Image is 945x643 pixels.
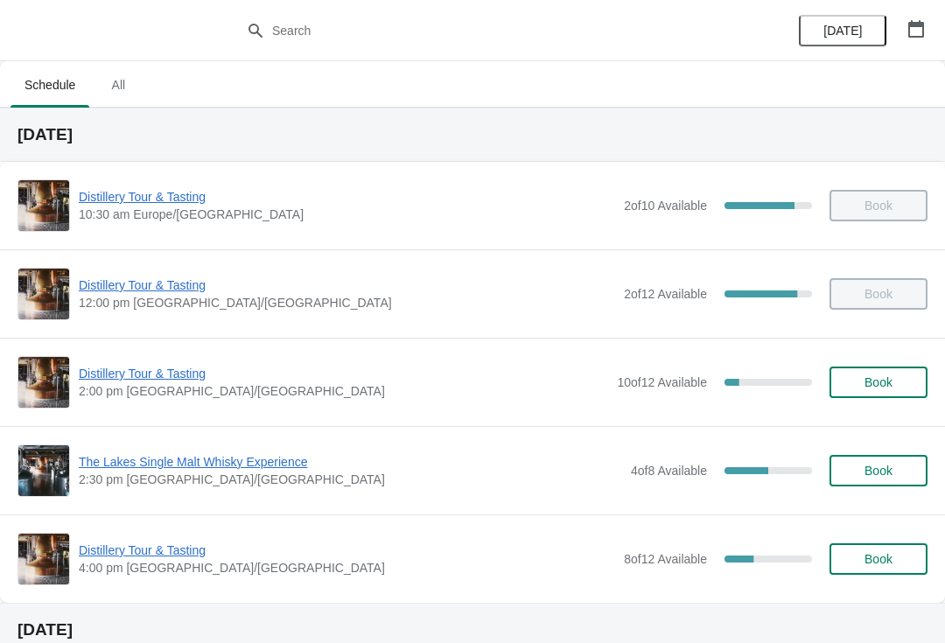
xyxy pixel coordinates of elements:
img: Distillery Tour & Tasting | | 12:00 pm Europe/London [18,269,69,319]
span: 2:00 pm [GEOGRAPHIC_DATA]/[GEOGRAPHIC_DATA] [79,382,608,400]
h2: [DATE] [17,621,927,639]
span: Distillery Tour & Tasting [79,276,615,294]
span: Book [864,552,892,566]
span: Distillery Tour & Tasting [79,542,615,559]
span: The Lakes Single Malt Whisky Experience [79,453,622,471]
span: 2 of 10 Available [624,199,707,213]
span: Distillery Tour & Tasting [79,365,608,382]
span: 8 of 12 Available [624,552,707,566]
span: 2 of 12 Available [624,287,707,301]
button: Book [829,543,927,575]
span: 12:00 pm [GEOGRAPHIC_DATA]/[GEOGRAPHIC_DATA] [79,294,615,311]
span: 10 of 12 Available [617,375,707,389]
img: Distillery Tour & Tasting | | 10:30 am Europe/London [18,180,69,231]
span: All [96,69,140,101]
img: Distillery Tour & Tasting | | 4:00 pm Europe/London [18,534,69,584]
button: Book [829,367,927,398]
span: Schedule [10,69,89,101]
span: Book [864,375,892,389]
span: 10:30 am Europe/[GEOGRAPHIC_DATA] [79,206,615,223]
span: 4:00 pm [GEOGRAPHIC_DATA]/[GEOGRAPHIC_DATA] [79,559,615,577]
span: [DATE] [823,24,862,38]
span: 4 of 8 Available [631,464,707,478]
span: Distillery Tour & Tasting [79,188,615,206]
img: The Lakes Single Malt Whisky Experience | | 2:30 pm Europe/London [18,445,69,496]
button: Book [829,455,927,486]
h2: [DATE] [17,126,927,143]
img: Distillery Tour & Tasting | | 2:00 pm Europe/London [18,357,69,408]
button: [DATE] [799,15,886,46]
input: Search [271,15,709,46]
span: Book [864,464,892,478]
span: 2:30 pm [GEOGRAPHIC_DATA]/[GEOGRAPHIC_DATA] [79,471,622,488]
